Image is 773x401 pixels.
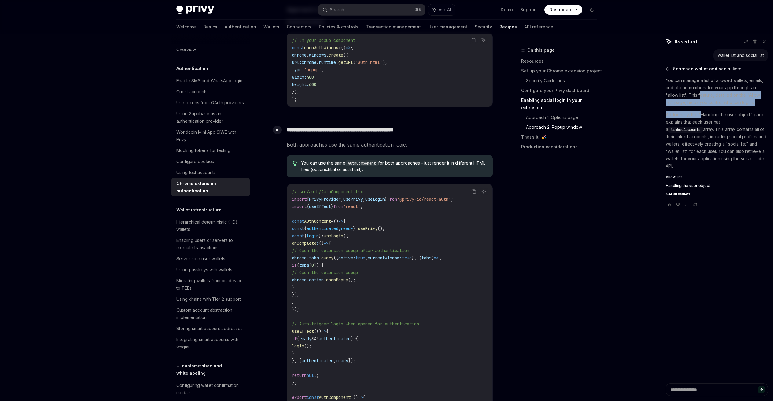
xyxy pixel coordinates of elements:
span: => [346,45,351,50]
span: login [292,343,304,349]
span: const [307,395,319,400]
span: 0 [311,262,314,268]
span: chrome [292,52,307,58]
div: Using passkeys with wallets [176,266,232,273]
span: true [402,255,412,261]
span: // src/auth/AuthComponent.tsx [292,189,363,195]
a: Using chains with Tier 2 support [171,294,250,305]
a: Hierarchical deterministic (HD) wallets [171,217,250,235]
span: . [336,60,338,65]
span: => [324,240,329,246]
span: : [316,240,319,246]
span: }, [ [292,358,302,363]
span: }; [292,380,297,385]
a: Get all wallets [666,192,768,197]
span: . [307,52,309,58]
a: Production considerations [521,142,602,152]
button: Ask AI [428,4,455,15]
a: Guest accounts [171,86,250,97]
span: { [326,329,329,334]
span: AuthContent [304,218,331,224]
span: => [338,218,343,224]
span: Dashboard [549,7,573,13]
span: usePrivy [343,196,363,202]
span: tabs [309,255,319,261]
span: Searched wallet and social lists [673,66,742,72]
span: ({ [333,255,338,261]
a: Demo [501,7,513,13]
span: useLogin [365,196,385,202]
span: from [333,204,343,209]
span: openAuthWindow [304,45,338,50]
span: , [365,255,368,261]
div: Search... [330,6,347,13]
div: Mocking tokens for testing [176,147,230,154]
span: } [292,351,294,356]
span: }); [292,89,299,95]
div: Migrating wallets from on-device to TEEs [176,277,246,292]
div: Guest accounts [176,88,208,95]
div: wallet list and social list [718,52,764,58]
a: Dashboard [544,5,582,15]
span: , [321,67,324,72]
span: // Auto-trigger login when opened for authentication [292,321,419,327]
span: { [307,196,309,202]
span: } [292,299,294,305]
img: dark logo [176,6,214,14]
span: () [341,45,346,50]
span: => [358,395,363,400]
button: Ask AI [480,188,488,195]
span: (); [348,277,355,283]
a: Authentication [225,20,256,34]
span: onComplete [292,240,316,246]
span: action [309,277,324,283]
button: Ask AI [480,36,488,44]
h5: UI customization and whitelabeling [176,362,250,377]
svg: Tip [293,161,297,166]
button: Searched wallet and social lists [666,66,768,72]
span: = [321,233,324,239]
span: = [355,226,358,231]
span: 'popup' [304,67,321,72]
span: 600 [309,82,316,87]
span: () [353,395,358,400]
span: const [292,45,304,50]
span: { [304,233,307,239]
p: Additionally, the "Handling the user object" page explains that each user has a array. This array... [666,111,768,170]
span: ) [431,255,434,261]
span: login [307,233,319,239]
span: { [351,45,353,50]
span: , [338,226,341,231]
span: { [304,226,307,231]
span: }); [292,306,299,312]
span: { [329,240,331,246]
span: (() [314,329,321,334]
a: Enabling users or servers to execute transactions [171,235,250,253]
div: Enable SMS and WhatsApp login [176,77,242,84]
span: Both approaches use the same authentication logic: [287,140,493,149]
a: Custom account abstraction implementation [171,305,250,323]
span: const [292,226,304,231]
a: Approach 2: Popup window [526,122,602,132]
span: chrome [302,60,316,65]
a: Using test accounts [171,167,250,178]
div: Storing smart account addresses [176,325,243,332]
span: type: [292,67,304,72]
span: ! [316,336,319,341]
a: Using passkeys with wallets [171,264,250,275]
span: => [434,255,439,261]
a: Resources [521,56,602,66]
span: } [385,196,387,202]
span: () [319,240,324,246]
span: // Open the extension popup [292,270,358,275]
span: ⌘ K [415,7,421,12]
div: Configure cookies [176,158,214,165]
a: Mocking tokens for testing [171,145,250,156]
span: 'auth.html' [355,60,382,65]
span: 'react' [343,204,360,209]
span: create [329,52,343,58]
a: Security Guidelines [526,76,602,86]
span: true [355,255,365,261]
span: You can use the same for both approaches - just render it in different HTML files (options.html o... [301,160,487,173]
button: Search...⌘K [318,4,425,15]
